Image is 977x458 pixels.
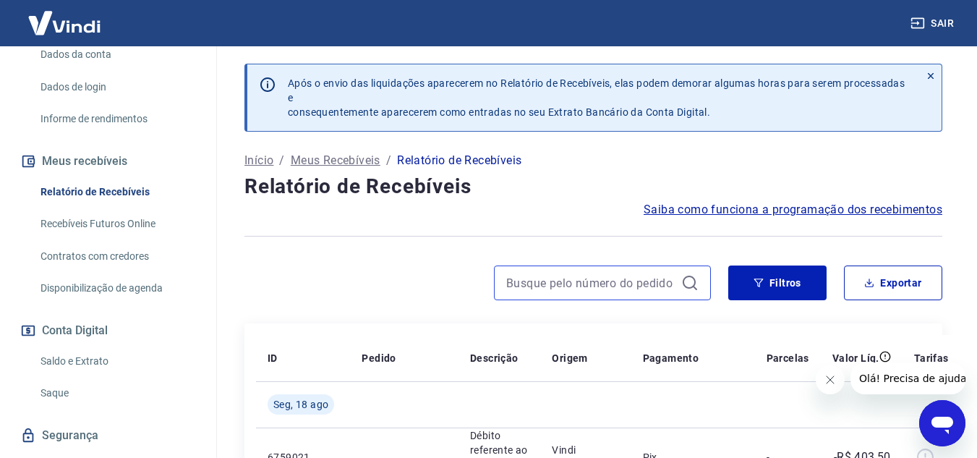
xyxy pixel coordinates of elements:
iframe: Mensagem da empresa [850,362,965,394]
iframe: Botão para abrir a janela de mensagens [919,400,965,446]
a: Informe de rendimentos [35,104,199,134]
iframe: Fechar mensagem [816,365,845,394]
a: Dados de login [35,72,199,102]
a: Saque [35,378,199,408]
input: Busque pelo número do pedido [506,272,675,294]
p: / [279,152,284,169]
span: Seg, 18 ago [273,397,328,412]
a: Início [244,152,273,169]
a: Relatório de Recebíveis [35,177,199,207]
button: Conta Digital [17,315,199,347]
a: Recebíveis Futuros Online [35,209,199,239]
a: Contratos com credores [35,242,199,271]
p: Descrição [470,351,519,365]
h4: Relatório de Recebíveis [244,172,942,201]
img: Vindi [17,1,111,45]
button: Filtros [728,266,827,300]
a: Dados da conta [35,40,199,69]
a: Saiba como funciona a programação dos recebimentos [644,201,942,219]
button: Sair [908,10,960,37]
a: Segurança [17,420,199,451]
a: Meus Recebíveis [291,152,380,169]
p: Pedido [362,351,396,365]
p: Pagamento [643,351,699,365]
a: Disponibilização de agenda [35,273,199,303]
p: Após o envio das liquidações aparecerem no Relatório de Recebíveis, elas podem demorar algumas ho... [288,76,908,119]
p: ID [268,351,278,365]
p: Origem [552,351,587,365]
a: Saldo e Extrato [35,347,199,376]
button: Exportar [844,266,942,300]
p: / [386,152,391,169]
p: Relatório de Recebíveis [397,152,521,169]
p: Tarifas [914,351,949,365]
button: Meus recebíveis [17,145,199,177]
span: Olá! Precisa de ajuda? [9,10,121,22]
p: Parcelas [767,351,809,365]
p: Valor Líq. [832,351,879,365]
